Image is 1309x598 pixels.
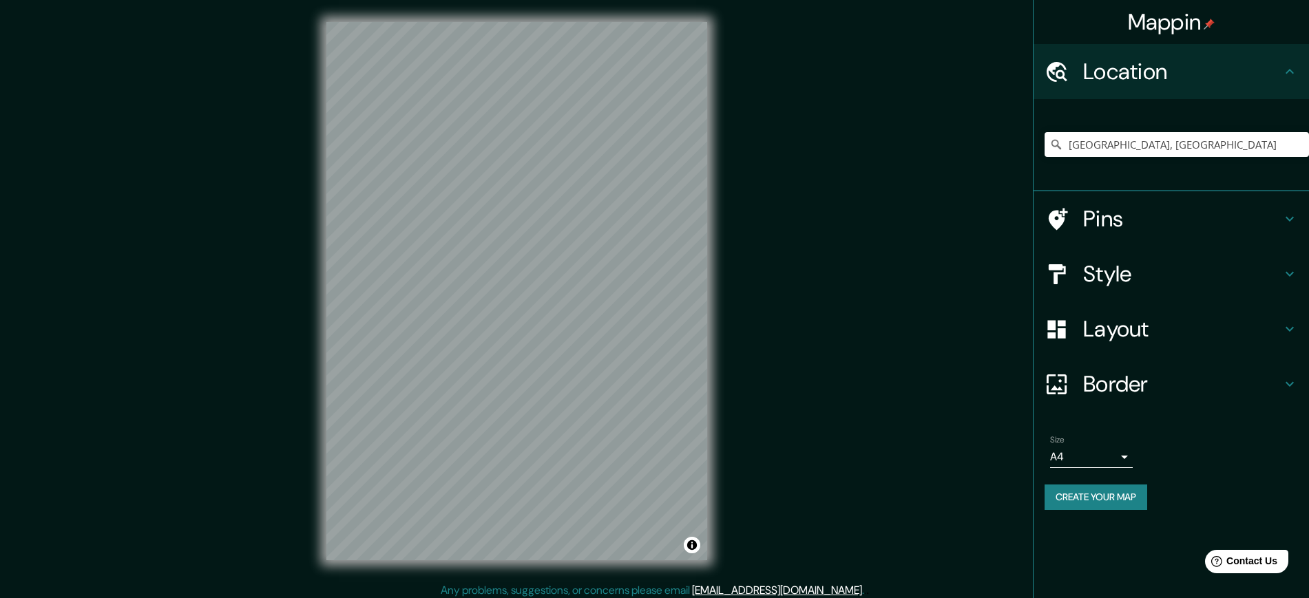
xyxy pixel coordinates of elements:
a: [EMAIL_ADDRESS][DOMAIN_NAME] [692,583,862,597]
h4: Style [1083,260,1281,288]
button: Create your map [1045,484,1147,510]
div: Location [1034,44,1309,99]
input: Pick your city or area [1045,132,1309,157]
h4: Pins [1083,205,1281,233]
div: Border [1034,356,1309,412]
iframe: Help widget launcher [1186,544,1294,583]
div: A4 [1050,446,1133,468]
img: pin-icon.png [1204,19,1215,30]
h4: Border [1083,370,1281,398]
canvas: Map [326,22,707,560]
h4: Layout [1083,315,1281,343]
button: Toggle attribution [684,537,700,553]
label: Size [1050,434,1065,446]
div: Style [1034,246,1309,301]
div: Layout [1034,301,1309,356]
h4: Mappin [1128,8,1215,36]
div: Pins [1034,191,1309,246]
h4: Location [1083,58,1281,85]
